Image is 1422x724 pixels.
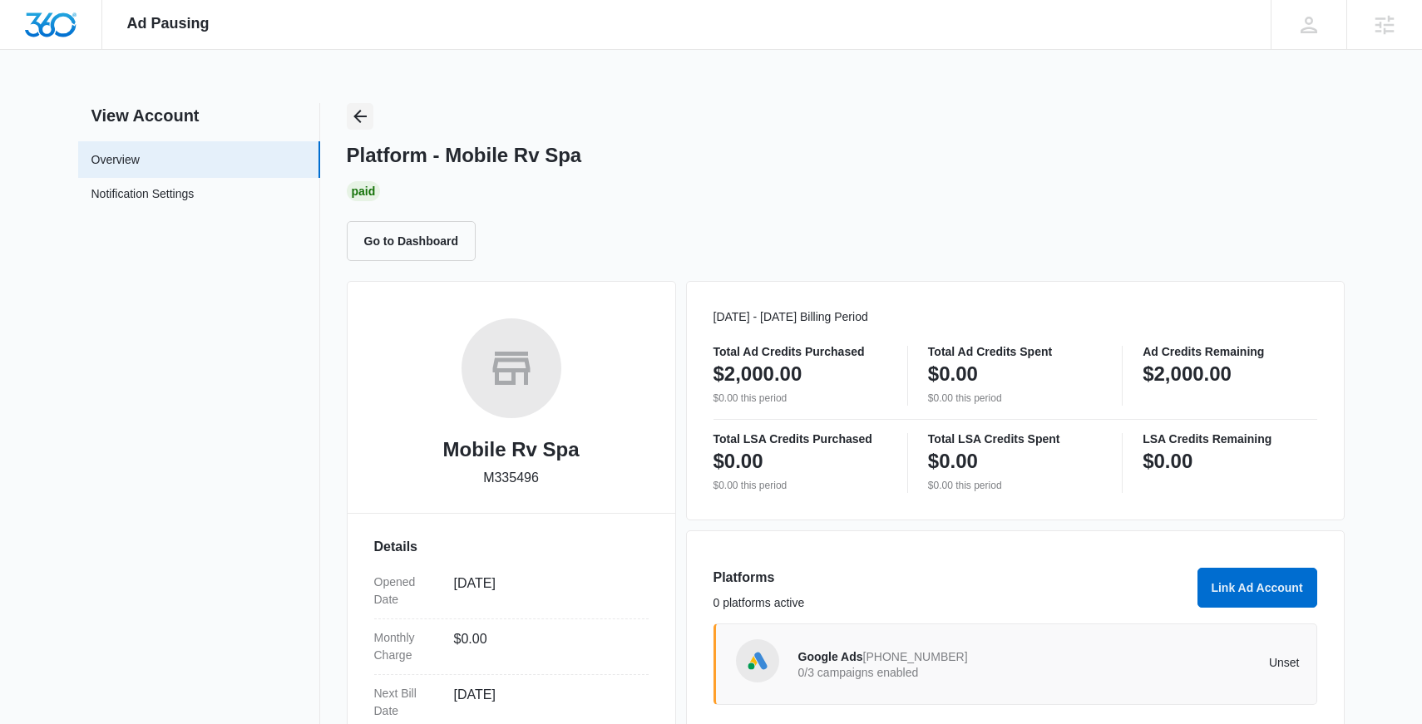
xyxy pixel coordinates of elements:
[442,435,579,465] h2: Mobile Rv Spa
[347,143,582,168] h1: Platform - Mobile Rv Spa
[713,623,1317,705] a: Google AdsGoogle Ads[PHONE_NUMBER]0/3 campaigns enabledUnset
[798,650,863,663] span: Google Ads
[713,478,887,493] p: $0.00 this period
[928,448,978,475] p: $0.00
[928,361,978,387] p: $0.00
[713,448,763,475] p: $0.00
[347,234,486,248] a: Go to Dashboard
[713,346,887,357] p: Total Ad Credits Purchased
[347,221,476,261] button: Go to Dashboard
[713,568,1187,588] h3: Platforms
[713,308,1317,326] p: [DATE] - [DATE] Billing Period
[374,564,649,619] div: Opened Date[DATE]
[127,15,210,32] span: Ad Pausing
[454,574,635,608] dd: [DATE]
[1143,448,1192,475] p: $0.00
[374,685,441,720] dt: Next Bill Date
[1143,346,1316,357] p: Ad Credits Remaining
[454,685,635,720] dd: [DATE]
[713,433,887,445] p: Total LSA Credits Purchased
[347,103,373,130] button: Back
[1143,361,1232,387] p: $2,000.00
[374,574,441,608] dt: Opened Date
[78,103,320,128] h2: View Account
[1143,433,1316,445] p: LSA Credits Remaining
[745,648,770,673] img: Google Ads
[928,391,1102,406] p: $0.00 this period
[374,619,649,675] div: Monthly Charge$0.00
[713,391,887,406] p: $0.00 this period
[91,151,140,169] a: Overview
[713,594,1187,612] p: 0 platforms active
[863,650,968,663] span: [PHONE_NUMBER]
[91,185,195,207] a: Notification Settings
[374,629,441,664] dt: Monthly Charge
[374,537,649,557] h3: Details
[713,361,802,387] p: $2,000.00
[347,181,381,201] div: Paid
[483,468,539,488] p: M335496
[1197,568,1317,608] button: Link Ad Account
[928,346,1102,357] p: Total Ad Credits Spent
[798,667,1049,678] p: 0/3 campaigns enabled
[928,433,1102,445] p: Total LSA Credits Spent
[1049,657,1300,668] p: Unset
[454,629,635,664] dd: $0.00
[928,478,1102,493] p: $0.00 this period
